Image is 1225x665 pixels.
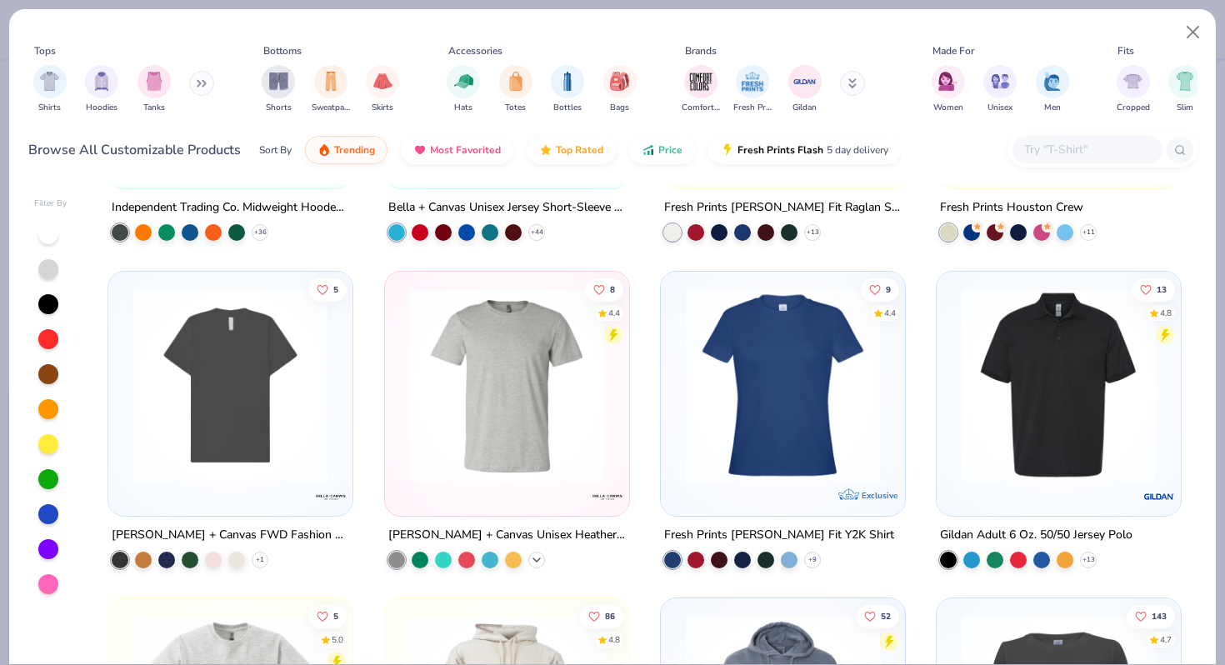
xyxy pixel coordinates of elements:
[333,612,338,620] span: 5
[308,604,347,627] button: Like
[610,102,629,114] span: Bags
[1082,555,1095,565] span: + 13
[553,102,582,114] span: Bottles
[86,102,117,114] span: Hoodies
[322,72,340,91] img: Sweatpants Image
[808,555,817,565] span: + 9
[1157,285,1167,293] span: 13
[1022,140,1151,159] input: Try "T-Shirt"
[334,143,375,157] span: Trending
[884,307,896,319] div: 4.4
[609,285,614,293] span: 8
[312,65,350,114] div: filter for Sweatpants
[1152,612,1167,620] span: 143
[1168,65,1202,114] button: filter button
[607,633,619,646] div: 4.8
[112,197,349,218] div: Independent Trading Co. Midweight Hooded Sweatshirt
[317,143,331,157] img: trending.gif
[259,142,292,157] div: Sort By
[933,102,963,114] span: Women
[932,43,974,58] div: Made For
[792,102,817,114] span: Gildan
[584,277,622,301] button: Like
[447,65,480,114] div: filter for Hats
[333,285,338,293] span: 5
[305,136,387,164] button: Trending
[806,227,818,237] span: + 13
[34,43,56,58] div: Tops
[38,102,61,114] span: Shirts
[721,143,734,157] img: flash.gif
[262,65,295,114] button: filter button
[1132,277,1175,301] button: Like
[254,227,267,237] span: + 36
[862,490,897,501] span: Exclusive
[1044,102,1061,114] span: Men
[1117,43,1134,58] div: Fits
[388,525,626,546] div: [PERSON_NAME] + Canvas Unisex Heather CVC T-Shirt
[733,102,772,114] span: Fresh Prints
[269,72,288,91] img: Shorts Image
[1043,72,1062,91] img: Men Image
[708,136,901,164] button: Fresh Prints Flash5 day delivery
[85,65,118,114] button: filter button
[685,43,717,58] div: Brands
[987,102,1012,114] span: Unisex
[688,69,713,94] img: Comfort Colors Image
[315,480,348,513] img: Bella + Canvas logo
[372,102,393,114] span: Skirts
[499,65,532,114] button: filter button
[1082,227,1095,237] span: + 11
[447,65,480,114] button: filter button
[312,102,350,114] span: Sweatpants
[983,65,1017,114] div: filter for Unisex
[1168,65,1202,114] div: filter for Slim
[137,65,171,114] div: filter for Tanks
[499,65,532,114] div: filter for Totes
[856,604,899,627] button: Like
[664,197,902,218] div: Fresh Prints [PERSON_NAME] Fit Raglan Shirt
[827,141,888,160] span: 5 day delivery
[603,65,637,114] button: filter button
[881,612,891,620] span: 52
[664,525,894,546] div: Fresh Prints [PERSON_NAME] Fit Y2K Shirt
[629,136,695,164] button: Price
[733,65,772,114] div: filter for Fresh Prints
[507,72,525,91] img: Totes Image
[1036,65,1069,114] div: filter for Men
[677,287,888,482] img: 6a9a0a85-ee36-4a89-9588-981a92e8a910
[1117,65,1150,114] div: filter for Cropped
[92,72,111,91] img: Hoodies Image
[1127,604,1175,627] button: Like
[983,65,1017,114] button: filter button
[1142,480,1176,513] img: Gildan logo
[85,65,118,114] div: filter for Hoodies
[1123,72,1142,91] img: Cropped Image
[505,102,526,114] span: Totes
[34,197,67,210] div: Filter By
[143,102,165,114] span: Tanks
[401,136,513,164] button: Most Favorited
[125,287,336,482] img: f3578044-5347-4f5b-bee1-96e6609b0b28
[530,227,542,237] span: + 44
[388,197,626,218] div: Bella + Canvas Unisex Jersey Short-Sleeve T-Shirt
[256,555,264,565] span: + 1
[886,285,891,293] span: 9
[558,72,577,91] img: Bottles Image
[366,65,399,114] div: filter for Skirts
[28,140,241,160] div: Browse All Customizable Products
[861,277,899,301] button: Like
[932,65,965,114] div: filter for Women
[527,136,616,164] button: Top Rated
[33,65,67,114] button: filter button
[262,65,295,114] div: filter for Shorts
[682,65,720,114] button: filter button
[682,65,720,114] div: filter for Comfort Colors
[33,65,67,114] div: filter for Shirts
[682,102,720,114] span: Comfort Colors
[1160,633,1172,646] div: 4.7
[332,633,343,646] div: 5.0
[137,65,171,114] button: filter button
[40,72,59,91] img: Shirts Image
[454,72,473,91] img: Hats Image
